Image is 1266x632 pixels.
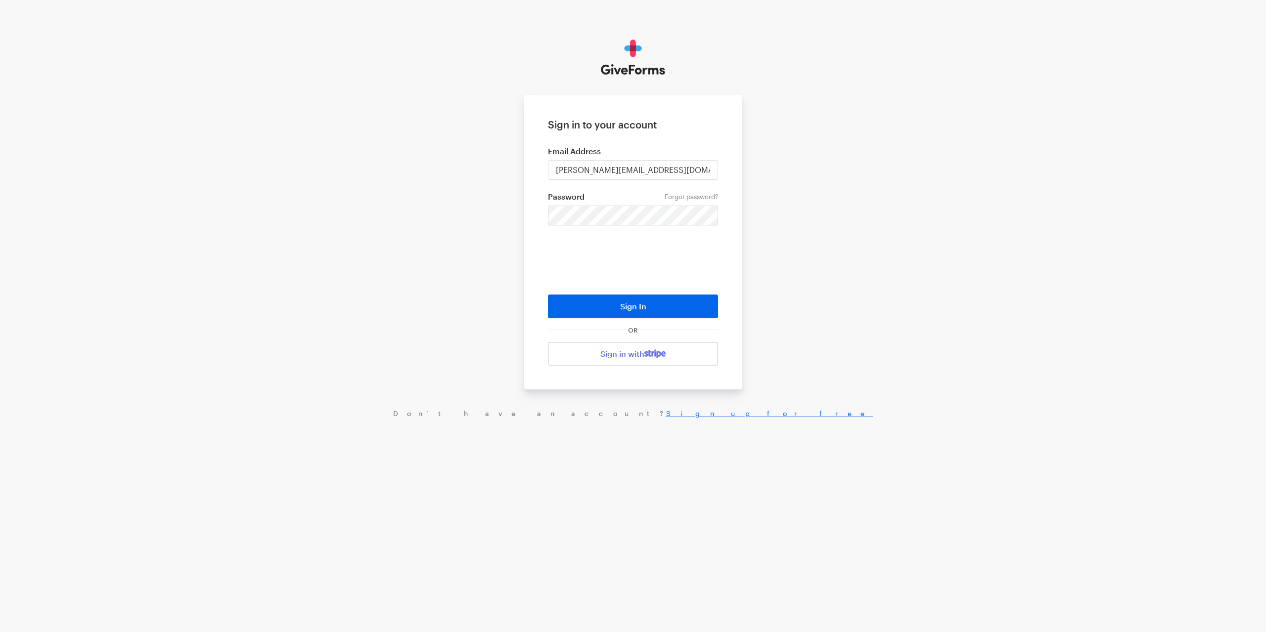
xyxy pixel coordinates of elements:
[626,326,640,334] span: OR
[601,40,666,75] img: GiveForms
[548,295,718,318] button: Sign In
[666,409,873,418] a: Sign up for free
[548,119,718,130] h1: Sign in to your account
[665,193,718,201] a: Forgot password?
[548,192,718,202] label: Password
[558,240,708,279] iframe: reCAPTCHA
[548,146,718,156] label: Email Address
[644,349,666,358] img: stripe-07469f1003232ad58a8838275b02f7af1ac9ba95304e10fa954b414cd571f63b.svg
[10,409,1256,418] div: Don’t have an account?
[548,342,718,366] a: Sign in with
